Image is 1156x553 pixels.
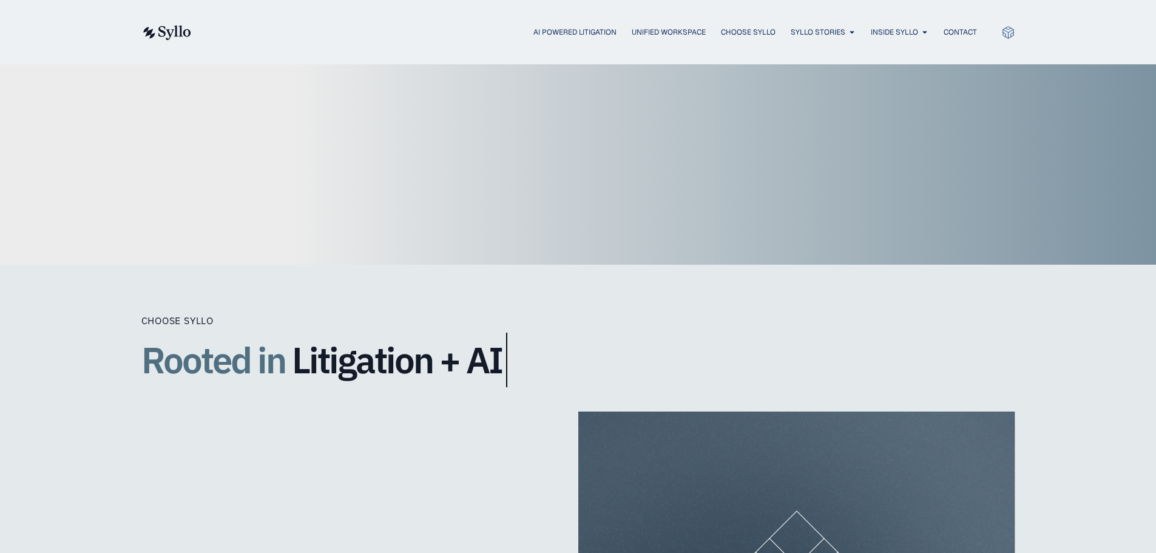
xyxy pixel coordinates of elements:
a: Unified Workspace [632,27,706,38]
a: Contact [944,27,977,38]
img: syllo [141,25,191,40]
a: Syllo Stories [791,27,845,38]
span: Litigation + AI [292,340,502,380]
a: Choose Syllo [721,27,776,38]
a: AI Powered Litigation [533,27,617,38]
nav: Menu [215,27,977,38]
div: Menu Toggle [215,27,977,38]
div: Choose Syllo [141,313,627,328]
a: Inside Syllo [871,27,918,38]
span: Rooted in [141,333,285,387]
